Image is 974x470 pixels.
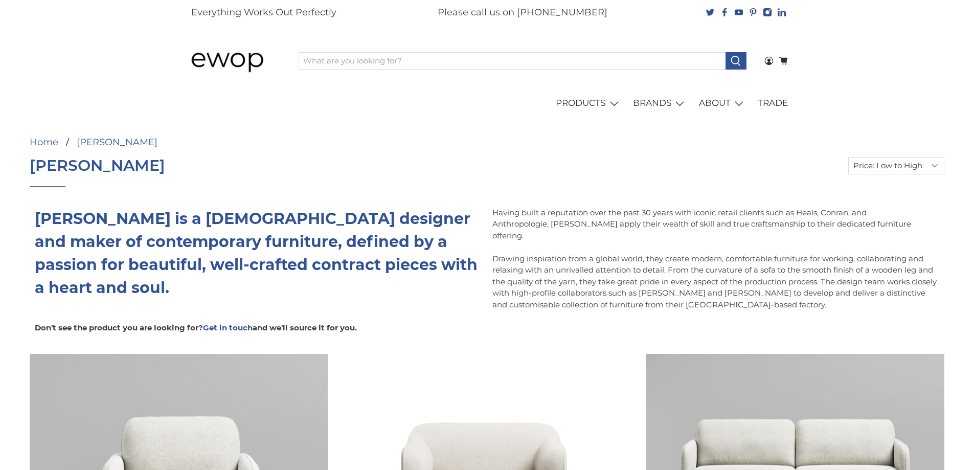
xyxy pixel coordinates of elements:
a: [PERSON_NAME] [77,138,157,147]
a: Home [30,138,58,147]
strong: Don't see the product you are looking for? and we'll source it for you. [35,323,357,332]
p: Everything Works Out Perfectly [191,6,336,19]
input: What are you looking for? [299,52,726,70]
p: Please call us on [PHONE_NUMBER] [438,6,607,19]
strong: [PERSON_NAME] is a [DEMOGRAPHIC_DATA] designer and maker of contemporary furniture, defined by a ... [35,209,478,297]
h1: [PERSON_NAME] [30,157,165,174]
a: PRODUCTS [550,89,627,118]
a: ABOUT [693,89,752,118]
a: Get in touch [203,323,253,332]
div: Having built a reputation over the past 30 years with iconic retail clients such as Heals, Conran... [492,207,940,322]
p: Drawing inspiration from a global world, they create modern, comfortable furniture for working, c... [492,253,940,311]
a: BRANDS [627,89,693,118]
nav: main navigation [180,89,794,118]
a: TRADE [752,89,794,118]
nav: breadcrumbs [30,138,390,147]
